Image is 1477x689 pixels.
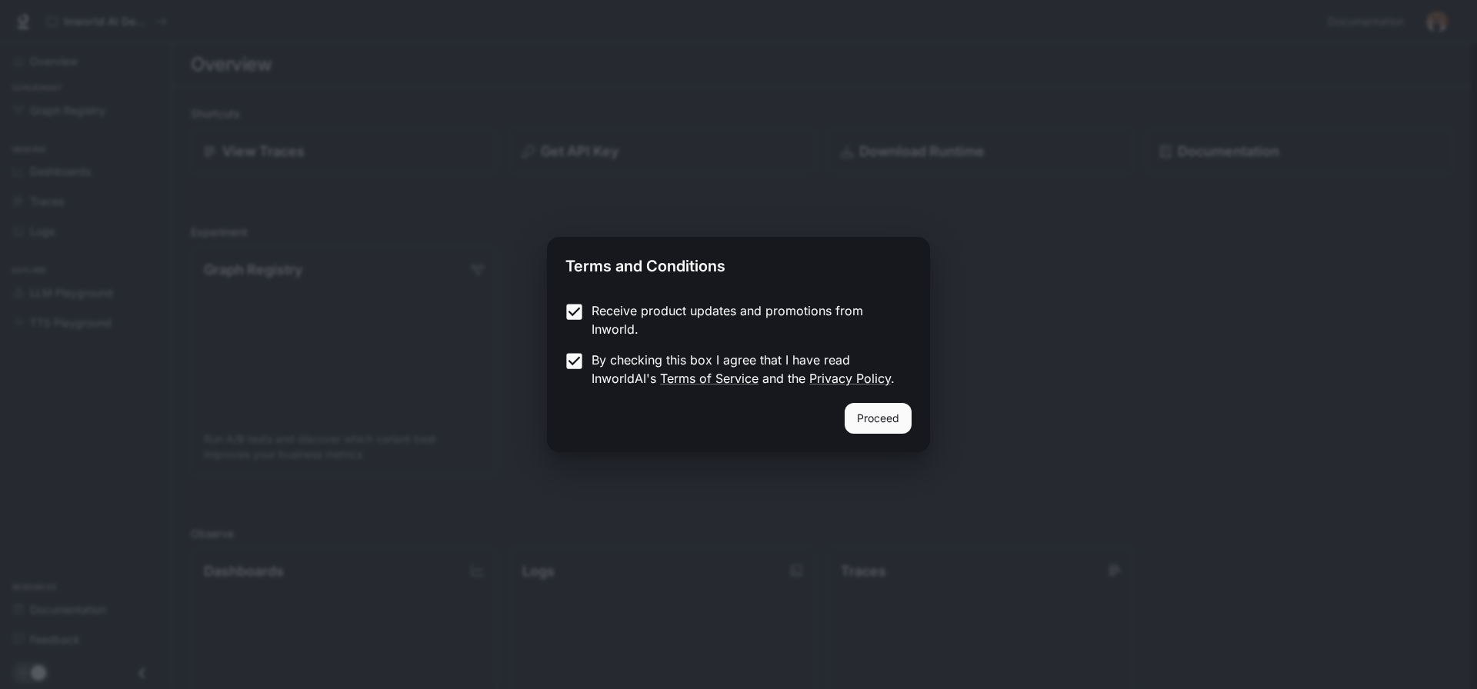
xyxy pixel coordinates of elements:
a: Terms of Service [660,371,759,386]
button: Proceed [845,403,912,434]
p: By checking this box I agree that I have read InworldAI's and the . [592,351,899,388]
a: Privacy Policy [809,371,891,386]
h2: Terms and Conditions [547,237,930,289]
p: Receive product updates and promotions from Inworld. [592,301,899,338]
